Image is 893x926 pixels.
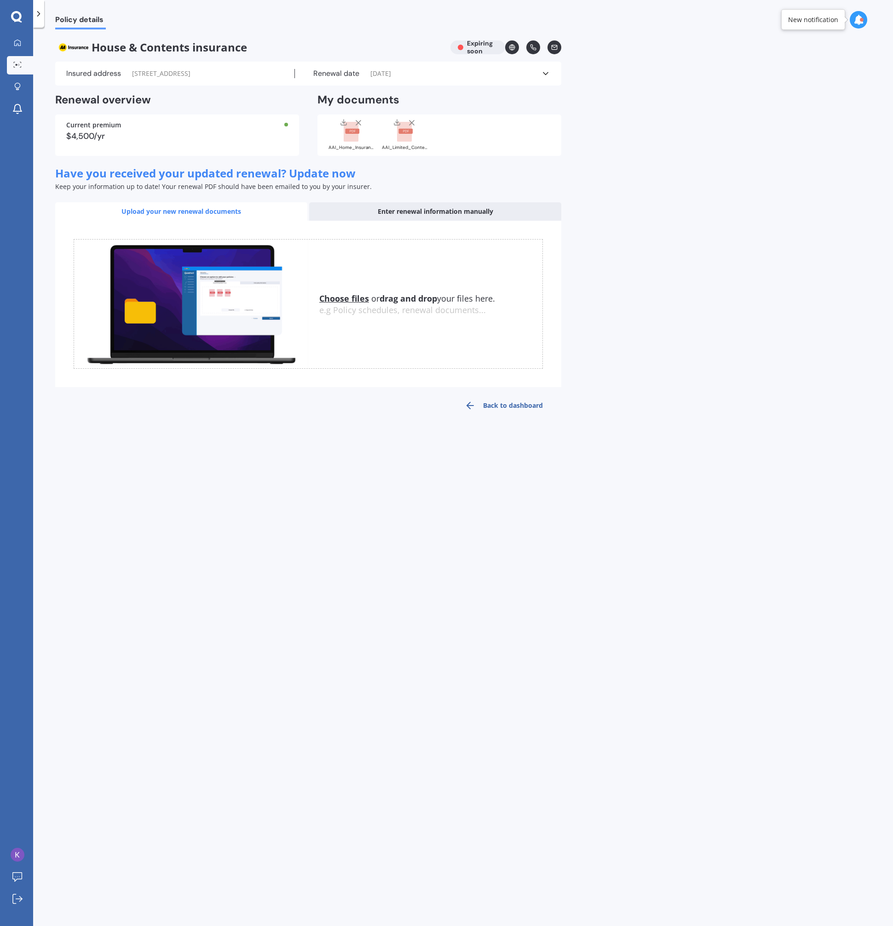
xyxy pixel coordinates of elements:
div: Enter renewal information manually [309,202,561,221]
b: drag and drop [380,293,437,304]
div: Current premium [66,122,288,128]
div: New notification [788,15,838,24]
span: or your files here. [319,293,495,304]
u: Choose files [319,293,369,304]
div: e.g Policy schedules, renewal documents... [319,305,542,315]
img: AA.webp [55,40,92,54]
span: [DATE] [370,69,391,78]
div: $4,500/yr [66,132,288,140]
span: [STREET_ADDRESS] [132,69,190,78]
a: Back to dashboard [446,394,561,417]
div: Upload your new renewal documents [55,202,307,221]
span: Policy details [55,15,106,28]
div: AAI_Limited_Contents_Insurance_Policy.pdf [382,145,428,150]
span: Have you received your updated renewal? Update now [55,166,356,181]
label: Insured address [66,69,121,78]
img: upload.de96410c8ce839c3fdd5.gif [74,240,308,369]
label: Renewal date [313,69,359,78]
div: AAI_Home_Insurance_Policy.pdf [328,145,374,150]
img: ACg8ocLBJcysncarLRjjoPYKBwkLTW_2M2iMRe_ISfSOoIFbWk5CiA=s96-c [11,848,24,862]
h2: Renewal overview [55,93,299,107]
span: Keep your information up to date! Your renewal PDF should have been emailed to you by your insurer. [55,182,372,191]
span: House & Contents insurance [55,40,443,54]
h2: My documents [317,93,399,107]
